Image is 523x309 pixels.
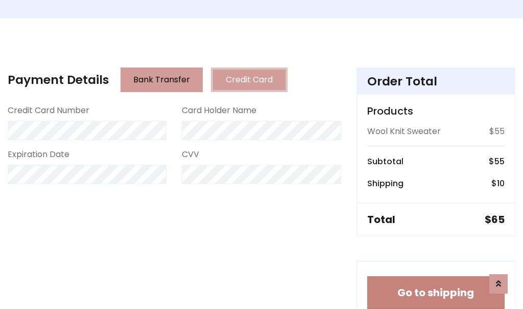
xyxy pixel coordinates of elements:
label: Card Holder Name [182,104,256,117]
span: 10 [497,178,505,189]
h5: $ [485,213,505,226]
button: Go to shipping [367,276,505,309]
h5: Total [367,213,395,226]
h4: Order Total [367,74,505,89]
h6: Subtotal [367,157,403,166]
p: $55 [489,125,505,138]
h6: $ [491,179,505,188]
label: Credit Card Number [8,104,89,117]
p: Wool Knit Sweater [367,125,441,138]
button: Credit Card [211,68,288,92]
h6: $ [489,157,505,166]
label: Expiration Date [8,148,69,161]
h6: Shipping [367,179,403,188]
label: CVV [182,148,199,161]
h4: Payment Details [8,73,109,87]
button: Bank Transfer [121,68,203,92]
h5: Products [367,105,505,117]
span: 65 [491,212,505,227]
span: 55 [494,156,505,167]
